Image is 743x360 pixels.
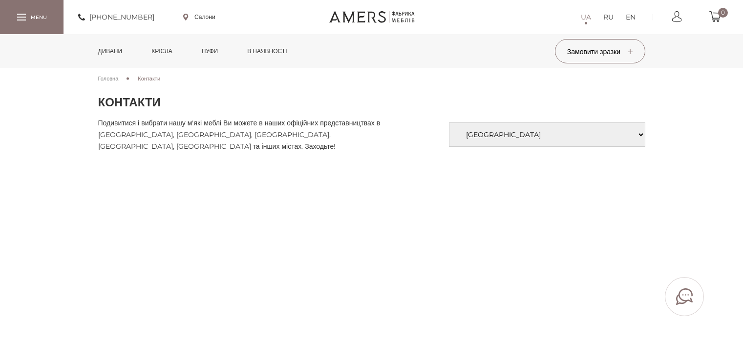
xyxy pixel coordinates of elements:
[603,11,614,23] a: RU
[78,11,154,23] a: [PHONE_NUMBER]
[91,34,130,68] a: Дивани
[718,8,728,18] span: 0
[98,75,119,82] span: Головна
[98,95,645,110] h1: Контакти
[183,13,215,21] a: Салони
[567,47,633,56] span: Замовити зразки
[98,74,119,83] a: Головна
[144,34,179,68] a: Крісла
[555,39,645,63] button: Замовити зразки
[240,34,294,68] a: в наявності
[581,11,591,23] a: UA
[194,34,226,68] a: Пуфи
[98,117,400,152] p: Подивитися і вибрати нашу м'які меблі Ви можете в наших офіційних представництвах в [GEOGRAPHIC_D...
[626,11,636,23] a: EN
